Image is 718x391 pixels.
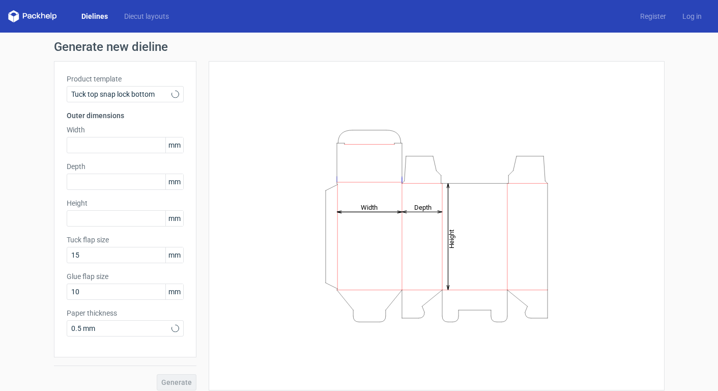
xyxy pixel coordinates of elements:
h1: Generate new dieline [54,41,665,53]
span: mm [165,137,183,153]
label: Paper thickness [67,308,184,318]
h3: Outer dimensions [67,110,184,121]
span: 0.5 mm [71,323,171,333]
tspan: Depth [414,203,432,211]
span: mm [165,247,183,263]
span: Tuck top snap lock bottom [71,89,171,99]
span: mm [165,174,183,189]
span: mm [165,284,183,299]
span: mm [165,211,183,226]
label: Product template [67,74,184,84]
label: Glue flap size [67,271,184,282]
label: Depth [67,161,184,172]
a: Log in [674,11,710,21]
tspan: Height [448,229,455,248]
tspan: Width [360,203,377,211]
label: Width [67,125,184,135]
a: Diecut layouts [116,11,177,21]
label: Height [67,198,184,208]
a: Dielines [73,11,116,21]
label: Tuck flap size [67,235,184,245]
a: Register [632,11,674,21]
